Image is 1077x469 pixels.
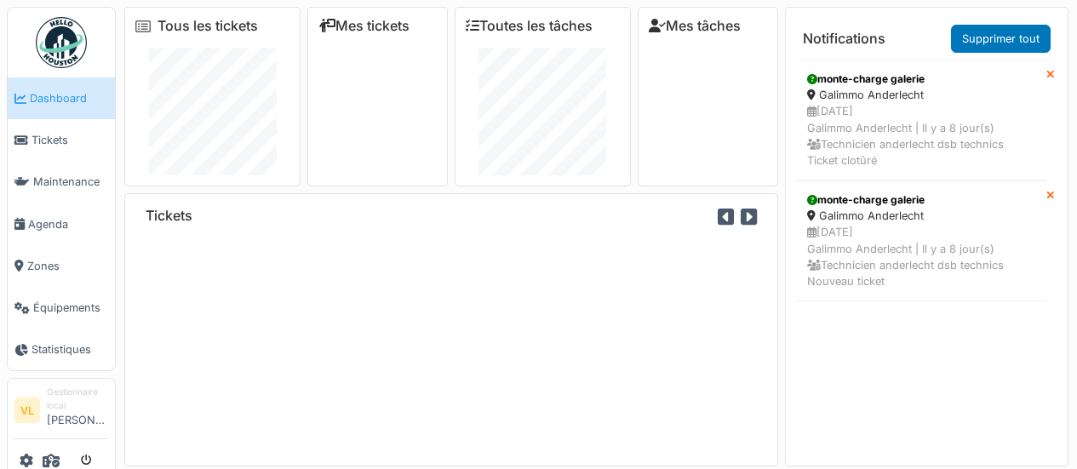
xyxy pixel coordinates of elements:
[807,224,1035,289] div: [DATE] Galimmo Anderlecht | Il y a 8 jour(s) Technicien anderlecht dsb technics Nouveau ticket
[28,216,108,232] span: Agenda
[466,18,593,34] a: Toutes les tâches
[8,203,115,245] a: Agenda
[8,77,115,119] a: Dashboard
[8,329,115,370] a: Statistiques
[14,386,108,439] a: VL Gestionnaire local[PERSON_NAME]
[796,180,1046,301] a: monte-charge galerie Galimmo Anderlecht [DATE]Galimmo Anderlecht | Il y a 8 jour(s) Technicien an...
[8,161,115,203] a: Maintenance
[807,87,1035,103] div: Galimmo Anderlecht
[8,245,115,287] a: Zones
[30,90,108,106] span: Dashboard
[33,174,108,190] span: Maintenance
[8,287,115,329] a: Équipements
[47,386,108,412] div: Gestionnaire local
[807,71,1035,87] div: monte-charge galerie
[8,119,115,161] a: Tickets
[27,258,108,274] span: Zones
[803,31,885,47] h6: Notifications
[36,17,87,68] img: Badge_color-CXgf-gQk.svg
[649,18,741,34] a: Mes tâches
[33,300,108,316] span: Équipements
[32,132,108,148] span: Tickets
[14,398,40,423] li: VL
[47,386,108,435] li: [PERSON_NAME]
[796,60,1046,180] a: monte-charge galerie Galimmo Anderlecht [DATE]Galimmo Anderlecht | Il y a 8 jour(s) Technicien an...
[807,103,1035,169] div: [DATE] Galimmo Anderlecht | Il y a 8 jour(s) Technicien anderlecht dsb technics Ticket clotûré
[951,25,1051,53] a: Supprimer tout
[146,208,192,224] h6: Tickets
[807,208,1035,224] div: Galimmo Anderlecht
[32,341,108,357] span: Statistiques
[158,18,258,34] a: Tous les tickets
[807,192,1035,208] div: monte-charge galerie
[318,18,410,34] a: Mes tickets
